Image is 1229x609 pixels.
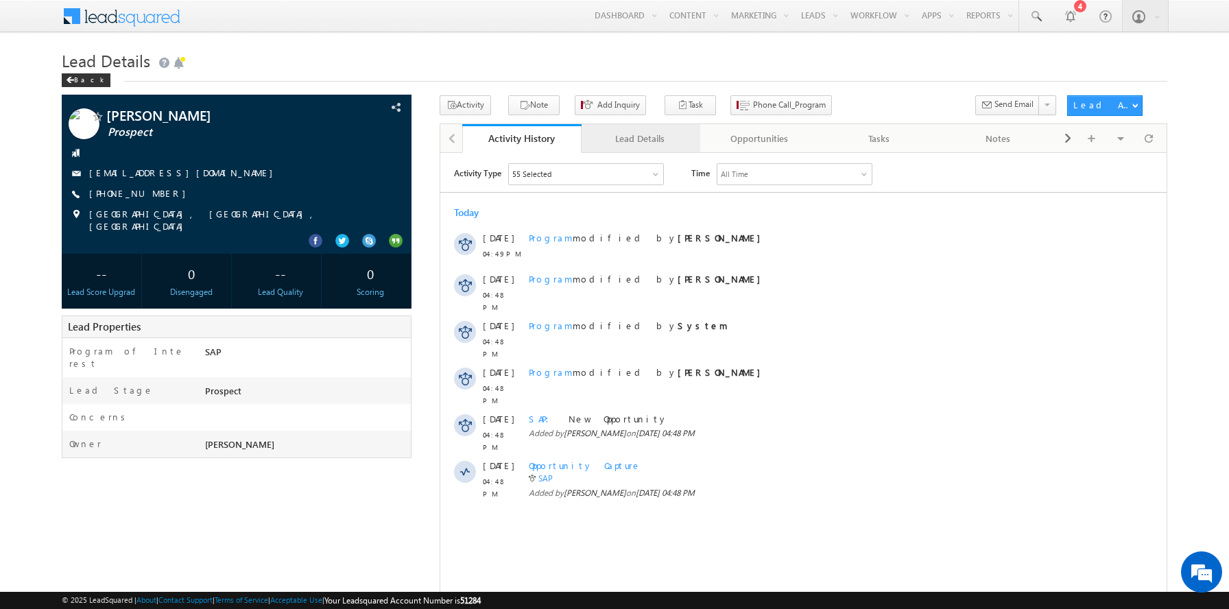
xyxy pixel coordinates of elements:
a: Acceptable Use [270,595,322,604]
a: SAP [98,320,112,331]
div: Lead Quality [244,286,318,298]
strong: [PERSON_NAME] [237,213,327,225]
div: Back [62,73,110,87]
span: [PERSON_NAME] [123,275,186,285]
span: 04:48 PM [43,322,84,347]
label: Owner [69,438,102,450]
div: Notes [950,130,1046,147]
span: Lead Properties [68,320,141,333]
textarea: Type your message and hit 'Enter' [18,127,250,411]
button: Phone Call_Program [730,95,832,115]
span: 51284 [460,595,481,606]
div: Disengaged [154,286,228,298]
strong: System [237,167,287,178]
span: modified by [88,79,327,91]
span: Time [251,10,270,31]
span: [DATE] [43,307,73,319]
a: Tasks [820,124,939,153]
button: Note [508,95,560,115]
span: Added by on [88,334,658,346]
span: Program [88,79,132,91]
strong: [PERSON_NAME] [237,79,327,91]
span: Phone Call_Program [753,99,826,111]
span: [PERSON_NAME] [205,438,274,450]
strong: [PERSON_NAME] [237,120,327,132]
span: [PHONE_NUMBER] [89,187,193,201]
em: Start Chat [187,422,249,441]
span: 04:49 PM [43,95,84,107]
label: Program of Interest [69,345,189,370]
a: Terms of Service [215,595,268,604]
button: Lead Actions [1067,95,1143,116]
label: Lead Stage [69,384,154,396]
img: d_60004797649_company_0_60004797649 [23,72,58,90]
span: modified by [88,167,287,179]
span: 04:48 PM [43,276,84,300]
span: Opportunity Capture [88,307,201,318]
span: Program [88,213,132,225]
a: [EMAIL_ADDRESS][DOMAIN_NAME] [89,167,280,178]
div: SAP [202,345,411,364]
button: Send Email [975,95,1040,115]
div: Lead Actions [1073,99,1132,111]
span: 04:48 PM [43,229,84,254]
span: [DATE] [43,79,73,91]
span: SAP [88,260,117,272]
span: modified by [88,120,327,132]
span: [GEOGRAPHIC_DATA], [GEOGRAPHIC_DATA], [GEOGRAPHIC_DATA] [89,208,375,232]
div: Activity History [473,132,571,145]
span: [DATE] 04:48 PM [195,275,254,285]
div: Minimize live chat window [225,7,258,40]
a: Notes [939,124,1058,153]
div: 55 Selected [72,15,111,27]
div: Prospect [202,384,411,403]
span: Program [88,120,132,132]
button: Activity [440,95,491,115]
span: [DATE] [43,213,73,226]
button: Task [665,95,716,115]
div: Lead Details [593,130,689,147]
a: Activity History [462,124,582,153]
div: 0 [334,261,407,286]
span: modified by [88,213,327,226]
a: Lead Details [582,124,701,153]
span: New Opportunity [128,260,228,272]
span: Your Leadsquared Account Number is [324,595,481,606]
span: Add Inquiry [597,99,640,111]
div: 0 [154,261,228,286]
div: Scoring [334,286,407,298]
div: All Time [281,15,308,27]
a: Opportunities [700,124,820,153]
a: Back [62,73,117,84]
span: [DATE] 04:48 PM [195,335,254,345]
span: Send Email [994,98,1034,110]
span: [PERSON_NAME] [106,108,325,122]
div: Sales Activity,Program,Email Bounced,Email Link Clicked,Email Marked Spam & 50 more.. [69,11,223,32]
div: Opportunities [711,130,807,147]
span: [PERSON_NAME] [123,335,186,345]
span: [DATE] [43,260,73,272]
span: Lead Details [62,49,150,71]
span: 04:48 PM [43,136,84,160]
img: Profile photo [69,108,99,144]
label: Concerns [69,411,130,423]
span: 04:48 PM [43,182,84,207]
span: Prospect [108,126,326,139]
div: -- [65,261,139,286]
div: -- [244,261,318,286]
a: Contact Support [158,595,213,604]
span: [DATE] [43,167,73,179]
span: Program [88,167,132,178]
span: Added by on [88,274,658,287]
div: Tasks [831,130,927,147]
button: Add Inquiry [575,95,646,115]
span: [DATE] [43,120,73,132]
div: Today [14,53,58,66]
span: © 2025 LeadSquared | | | | | [62,594,481,607]
span: Activity Type [14,10,61,31]
div: Chat with us now [71,72,230,90]
a: About [136,595,156,604]
div: Lead Score Upgrad [65,286,139,298]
